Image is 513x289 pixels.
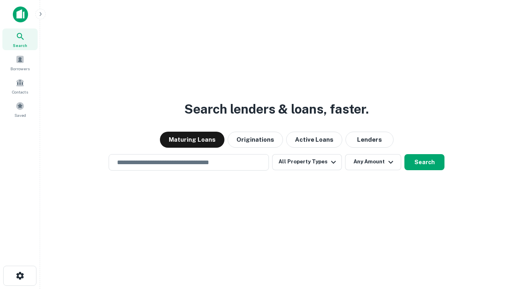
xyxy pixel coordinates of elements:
[345,132,394,148] button: Lenders
[404,154,444,170] button: Search
[12,89,28,95] span: Contacts
[345,154,401,170] button: Any Amount
[2,28,38,50] a: Search
[10,65,30,72] span: Borrowers
[286,132,342,148] button: Active Loans
[2,98,38,120] a: Saved
[2,75,38,97] a: Contacts
[2,52,38,73] a: Borrowers
[14,112,26,118] span: Saved
[160,132,224,148] button: Maturing Loans
[13,6,28,22] img: capitalize-icon.png
[228,132,283,148] button: Originations
[272,154,342,170] button: All Property Types
[184,100,369,119] h3: Search lenders & loans, faster.
[13,42,27,49] span: Search
[473,225,513,263] iframe: Chat Widget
